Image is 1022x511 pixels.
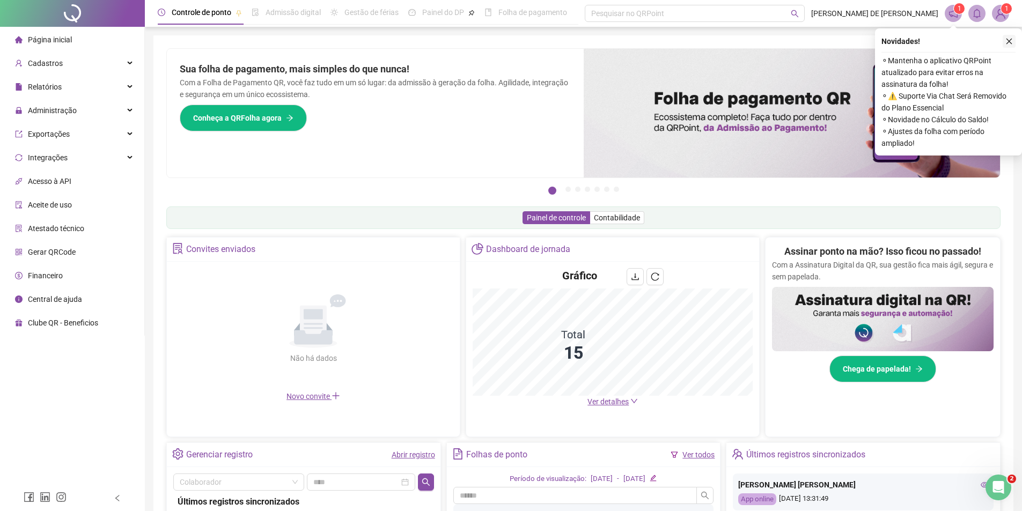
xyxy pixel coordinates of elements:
iframe: Intercom live chat [986,475,1011,500]
div: Período de visualização: [510,473,586,485]
span: home [15,36,23,43]
span: api [15,177,23,185]
span: Clube QR - Beneficios [28,319,98,327]
a: Ver todos [682,450,715,459]
button: 3 [575,187,580,192]
div: Não há dados [264,352,363,364]
div: [DATE] 13:31:49 [738,493,988,506]
span: Exportações [28,130,70,138]
span: solution [172,243,183,254]
span: [PERSON_NAME] DE [PERSON_NAME] [811,8,938,19]
span: search [422,478,430,486]
span: Central de ajuda [28,295,82,303]
h2: Sua folha de pagamento, mais simples do que nunca! [180,62,571,77]
span: edit [650,475,657,482]
span: download [631,272,639,281]
span: file-text [452,448,464,460]
button: 6 [604,187,609,192]
span: ⚬ ⚠️ Suporte Via Chat Será Removido do Plano Essencial [881,90,1016,114]
a: Ver detalhes down [587,397,638,406]
span: close [1005,38,1013,45]
span: Integrações [28,153,68,162]
span: sun [330,9,338,16]
img: 86716 [992,5,1009,21]
span: Painel de controle [527,213,586,222]
span: arrow-right [286,114,293,122]
span: gift [15,319,23,327]
span: filter [671,451,678,458]
span: eye [981,481,988,488]
span: search [791,10,799,18]
span: facebook [24,492,34,502]
span: bell [972,9,982,18]
span: Financeiro [28,271,63,280]
div: Dashboard de jornada [486,240,570,258]
span: solution [15,225,23,232]
div: Gerenciar registro [186,446,253,464]
a: Abrir registro [392,450,435,459]
button: 2 [565,187,571,192]
img: banner%2F8d14a306-6205-4263-8e5b-06e9a85ad873.png [584,49,1001,177]
span: Contabilidade [594,213,640,222]
sup: Atualize o seu contato no menu Meus Dados [1001,3,1012,14]
span: Folha de pagamento [498,8,567,17]
span: plus [332,391,340,400]
h4: Gráfico [562,268,597,283]
span: user-add [15,60,23,67]
span: clock-circle [158,9,165,16]
p: Com a Folha de Pagamento QR, você faz tudo em um só lugar: da admissão à geração da folha. Agilid... [180,77,571,100]
span: qrcode [15,248,23,256]
button: Chega de papelada! [829,356,936,382]
span: pushpin [468,10,475,16]
span: Gerar QRCode [28,248,76,256]
span: file-done [252,9,259,16]
span: Conheça a QRFolha agora [193,112,282,124]
span: Acesso à API [28,177,71,186]
span: info-circle [15,295,23,303]
img: banner%2F02c71560-61a6-44d4-94b9-c8ab97240462.png [772,287,994,351]
span: Controle de ponto [172,8,231,17]
div: Últimos registros sincronizados [746,446,865,464]
button: 1 [548,187,556,195]
div: - [617,473,619,485]
span: ⚬ Ajustes da folha com período ampliado! [881,125,1016,149]
span: down [630,397,638,405]
span: ⚬ Novidade no Cálculo do Saldo! [881,114,1016,125]
div: Folhas de ponto [466,446,527,464]
span: linkedin [40,492,50,502]
span: lock [15,107,23,114]
button: Conheça a QRFolha agora [180,105,307,131]
span: Ver detalhes [587,397,629,406]
div: Últimos registros sincronizados [178,495,430,508]
span: dashboard [408,9,416,16]
span: Cadastros [28,59,63,68]
span: Novidades ! [881,35,920,47]
span: Painel do DP [422,8,464,17]
span: file [15,83,23,91]
span: Gestão de férias [344,8,399,17]
span: pushpin [236,10,242,16]
button: 5 [594,187,600,192]
span: Novo convite [286,392,340,401]
div: Convites enviados [186,240,255,258]
span: book [484,9,492,16]
span: Chega de papelada! [843,363,911,375]
sup: 1 [954,3,965,14]
span: ⚬ Mantenha o aplicativo QRPoint atualizado para evitar erros na assinatura da folha! [881,55,1016,90]
div: [PERSON_NAME] [PERSON_NAME] [738,479,988,491]
span: instagram [56,492,67,502]
span: search [701,491,709,500]
div: [DATE] [623,473,645,485]
span: 1 [958,5,961,12]
span: Atestado técnico [28,224,84,233]
span: Admissão digital [266,8,321,17]
span: reload [651,272,659,281]
h2: Assinar ponto na mão? Isso ficou no passado! [784,244,981,259]
button: 7 [614,187,619,192]
span: left [114,494,121,502]
span: setting [172,448,183,460]
p: Com a Assinatura Digital da QR, sua gestão fica mais ágil, segura e sem papelada. [772,259,994,283]
div: App online [738,493,776,506]
span: pie-chart [472,243,483,254]
span: Administração [28,106,77,115]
